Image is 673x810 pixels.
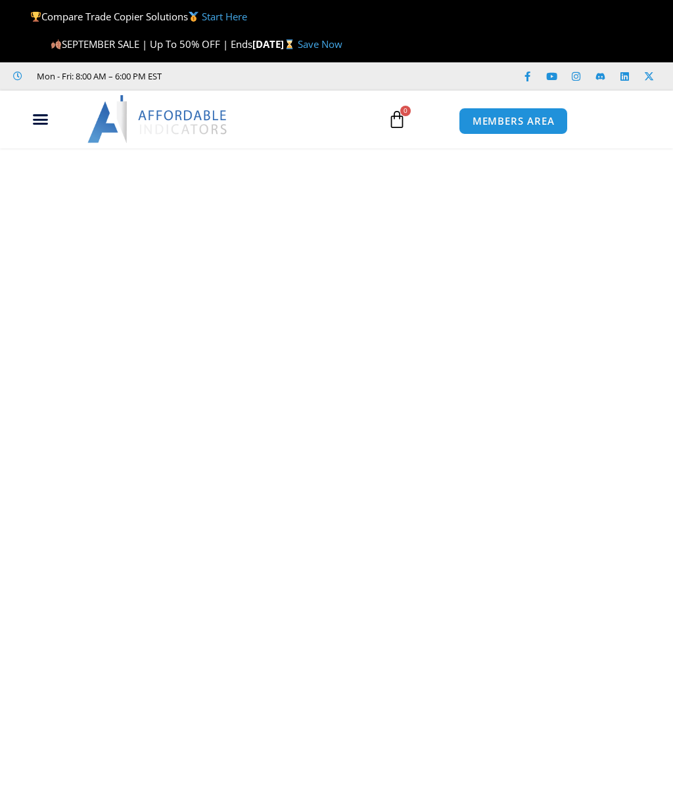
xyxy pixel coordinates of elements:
[298,37,342,51] a: Save Now
[202,10,247,23] a: Start Here
[34,68,162,84] span: Mon - Fri: 8:00 AM – 6:00 PM EST
[400,106,411,116] span: 0
[30,10,247,23] span: Compare Trade Copier Solutions
[473,116,555,126] span: MEMBERS AREA
[7,107,74,132] div: Menu Toggle
[87,95,229,142] img: LogoAI | Affordable Indicators – NinjaTrader
[51,39,61,49] img: 🍂
[31,12,41,22] img: 🏆
[189,12,198,22] img: 🥇
[368,100,426,139] a: 0
[459,108,569,135] a: MEMBERS AREA
[51,37,252,51] span: SEPTEMBER SALE | Up To 50% OFF | Ends
[168,70,365,83] iframe: Customer reviews powered by Trustpilot
[285,39,294,49] img: ⌛
[252,37,298,51] strong: [DATE]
